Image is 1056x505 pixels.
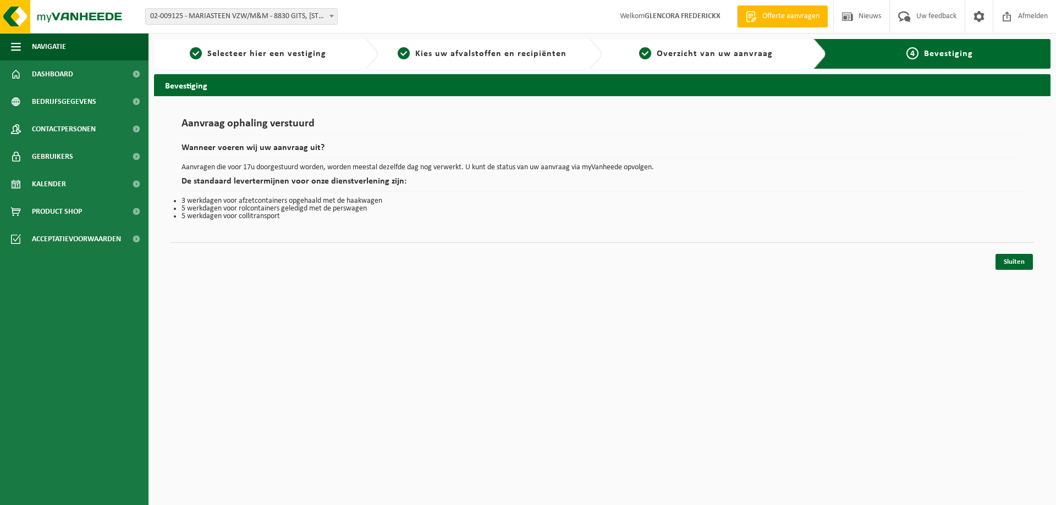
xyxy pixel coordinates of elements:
[32,60,73,88] span: Dashboard
[32,143,73,170] span: Gebruikers
[145,8,338,25] span: 02-009125 - MARIASTEEN VZW/M&M - 8830 GITS, BOLLESTRAAT 21A
[415,49,566,58] span: Kies uw afvalstoffen en recipiënten
[32,170,66,198] span: Kalender
[207,49,326,58] span: Selecteer hier een vestiging
[32,88,96,115] span: Bedrijfsgegevens
[159,47,356,60] a: 1Selecteer hier een vestiging
[182,197,1023,205] li: 3 werkdagen voor afzetcontainers opgehaald met de haakwagen
[190,47,202,59] span: 1
[32,198,82,225] span: Product Shop
[32,225,121,253] span: Acceptatievoorwaarden
[182,118,1023,135] h1: Aanvraag ophaling verstuurd
[645,12,721,20] strong: GLENCORA FREDERICKX
[608,47,805,60] a: 3Overzicht van uw aanvraag
[182,164,1023,171] p: Aanvragen die voor 17u doorgestuurd worden, worden meestal dezelfde dag nog verwerkt. U kunt de s...
[639,47,651,59] span: 3
[154,74,1050,96] h2: Bevestiging
[906,47,919,59] span: 4
[146,9,337,24] span: 02-009125 - MARIASTEEN VZW/M&M - 8830 GITS, BOLLESTRAAT 21A
[32,115,96,143] span: Contactpersonen
[657,49,773,58] span: Overzicht van uw aanvraag
[182,213,1023,220] li: 5 werkdagen voor collitransport
[32,33,66,60] span: Navigatie
[182,205,1023,213] li: 5 werkdagen voor rolcontainers geledigd met de perswagen
[996,254,1033,270] a: Sluiten
[737,5,828,27] a: Offerte aanvragen
[924,49,973,58] span: Bevestiging
[760,11,822,22] span: Offerte aanvragen
[182,143,1023,158] h2: Wanneer voeren wij uw aanvraag uit?
[384,47,581,60] a: 2Kies uw afvalstoffen en recipiënten
[182,177,1023,192] h2: De standaard levertermijnen voor onze dienstverlening zijn:
[398,47,410,59] span: 2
